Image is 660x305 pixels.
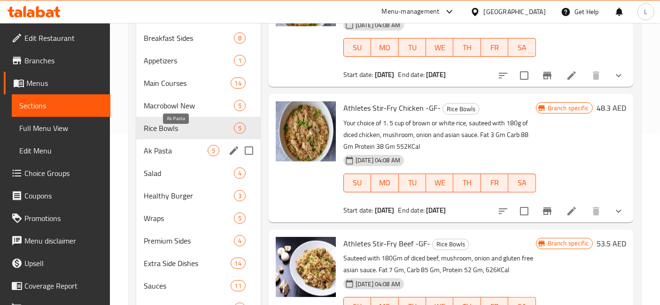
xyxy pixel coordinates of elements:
[208,146,219,155] span: 5
[208,145,219,156] div: items
[457,41,477,54] span: TH
[24,213,103,224] span: Promotions
[398,69,425,81] span: End date:
[492,200,514,222] button: sort-choices
[12,139,110,162] a: Edit Menu
[234,213,246,224] div: items
[430,176,450,190] span: WE
[231,280,246,291] div: items
[234,190,246,201] div: items
[144,77,230,89] div: Main Courses
[382,6,440,17] div: Menu-management
[24,280,103,291] span: Coverage Report
[136,94,261,117] div: Macrobowl New5
[343,174,371,192] button: SU
[481,174,508,192] button: FR
[485,176,505,190] span: FR
[399,38,426,57] button: TU
[426,38,453,57] button: WE
[512,176,532,190] span: SA
[136,117,261,139] div: Rice Bowls5
[19,145,103,156] span: Edit Menu
[4,184,110,207] a: Coupons
[426,204,446,216] b: [DATE]
[144,32,234,44] span: Breakfast Sides
[512,41,532,54] span: SA
[375,41,395,54] span: MO
[453,174,481,192] button: TH
[585,200,607,222] button: delete
[234,34,245,43] span: 8
[399,174,426,192] button: TU
[607,64,630,87] button: show more
[24,168,103,179] span: Choice Groups
[227,144,241,158] button: edit
[144,122,234,134] div: Rice Bowls
[136,252,261,274] div: Extra Side Dishes14
[597,237,626,250] h6: 53.5 AED
[234,169,245,178] span: 4
[136,139,261,162] div: Ak Pasta5edit
[136,49,261,72] div: Appetizers1
[144,213,234,224] span: Wraps
[348,41,367,54] span: SU
[352,156,404,165] span: [DATE] 04:08 AM
[371,174,398,192] button: MO
[4,49,110,72] a: Branches
[613,70,624,81] svg: Show Choices
[144,280,230,291] span: Sauces
[597,101,626,114] h6: 48.3 AED
[426,69,446,81] b: [DATE]
[144,235,234,246] span: Premium Sides
[398,204,425,216] span: End date:
[24,55,103,66] span: Branches
[234,124,245,133] span: 5
[144,55,234,66] span: Appetizers
[403,41,422,54] span: TU
[234,101,245,110] span: 5
[144,190,234,201] div: Healthy Burger
[136,207,261,229] div: Wraps5
[484,7,546,17] div: [GEOGRAPHIC_DATA]
[4,162,110,184] a: Choice Groups
[234,235,246,246] div: items
[136,27,261,49] div: Breakfast Sides8
[4,229,110,252] a: Menu disclaimer
[343,69,373,81] span: Start date:
[136,162,261,184] div: Salad4
[343,117,536,152] p: Your choice of 1. 5 cup of brown or white rice, sauteed with 180g of diced chicken, mushroom, oni...
[4,27,110,49] a: Edit Restaurant
[19,122,103,134] span: Full Menu View
[26,77,103,89] span: Menus
[371,38,398,57] button: MO
[144,100,234,111] span: Macrobowl New
[136,229,261,252] div: Premium Sides4
[24,258,103,269] span: Upsell
[24,235,103,246] span: Menu disclaimer
[453,38,481,57] button: TH
[231,258,246,269] div: items
[231,282,245,290] span: 11
[492,64,514,87] button: sort-choices
[566,206,577,217] a: Edit menu item
[343,101,441,115] span: Athletes Stir-Fry Chicken -GF-
[136,72,261,94] div: Main Courses14
[24,190,103,201] span: Coupons
[536,64,559,87] button: Branch-specific-item
[234,191,245,200] span: 3
[644,7,647,17] span: L
[343,204,373,216] span: Start date:
[514,66,534,85] span: Select to update
[433,239,469,250] span: Rice Bowls
[144,145,208,156] span: Ak Pasta
[234,56,245,65] span: 1
[231,77,246,89] div: items
[4,72,110,94] a: Menus
[231,79,245,88] span: 14
[234,122,246,134] div: items
[231,259,245,268] span: 14
[144,258,230,269] span: Extra Side Dishes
